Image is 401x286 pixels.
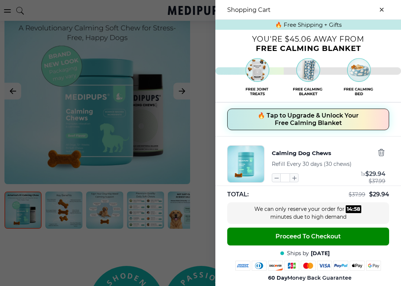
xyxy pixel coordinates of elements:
[235,261,250,271] img: amex
[227,6,271,13] h3: Shopping Cart
[215,37,401,41] p: You're $45.06 away from
[227,228,389,245] button: Proceed To Checkout
[333,261,348,271] img: paypal
[272,148,331,158] button: Calming Dog Chews
[252,261,267,271] img: diners-club
[227,190,249,199] span: TOTAL:
[354,205,360,213] div: 58
[347,205,352,213] div: 14
[268,261,283,271] img: discover
[258,112,359,127] span: 🔥 Tap to Upgrade & Unlock Your Free Calming Blanket
[361,171,365,177] span: 1 x
[349,191,365,198] span: $ 37.99
[374,2,389,17] button: close-cart
[301,261,316,271] img: mastercard
[252,205,364,221] div: We can only reserve your order for minutes due to high demand
[268,274,287,281] strong: 60 Day
[369,178,385,184] span: $ 37.99
[256,44,361,53] span: Free Calming Blanket
[215,56,401,99] img: Free shipping
[275,21,342,28] span: 🔥 Free Shipping + Gifts
[317,261,332,271] img: visa
[366,261,381,271] img: google
[272,161,352,167] span: Refill Every 30 days (30 chews)
[287,250,309,257] span: Ships by
[311,250,330,257] span: [DATE]
[365,170,385,177] span: $ 29.94
[228,146,264,182] img: Calming Dog Chews
[350,261,365,271] img: apple
[276,233,341,240] span: Proceed To Checkout
[268,274,352,282] span: Money Back Guarantee
[346,205,361,213] div: :
[227,109,389,130] button: 🔥 Tap to Upgrade & Unlock Your Free Calming Blanket
[284,261,299,271] img: jcb
[369,191,389,198] span: $ 29.94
